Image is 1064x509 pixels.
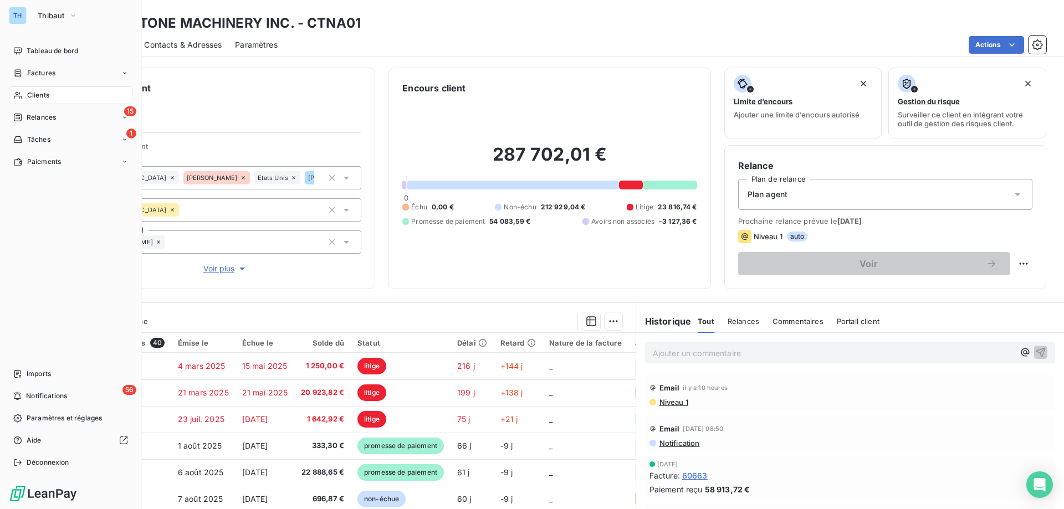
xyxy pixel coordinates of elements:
span: Paiement reçu [649,484,703,495]
span: [DATE] [242,441,268,450]
span: 212 929,04 € [541,202,586,212]
span: Thibaut [38,11,64,20]
span: Échu [411,202,427,212]
span: [DATE] [242,414,268,424]
span: [DATE] 08:50 [683,425,723,432]
span: Tableau de bord [27,46,78,56]
button: Actions [969,36,1024,54]
span: _ [549,361,553,371]
span: non-échue [357,491,406,507]
span: [PERSON_NAME] VDB [308,174,374,181]
span: 1 août 2025 [178,441,222,450]
span: 216 j [457,361,475,371]
div: Statut [357,338,444,347]
span: Ajouter une limite d’encours autorisé [734,110,860,119]
span: 21 mars 2025 [178,388,229,397]
button: Gestion du risqueSurveiller ce client en intégrant votre outil de gestion des risques client. [888,68,1046,138]
span: 60663 [682,470,708,481]
span: _ [549,388,553,397]
span: Tâches [27,135,50,145]
span: Etats Unis [258,174,289,181]
span: Relances [728,317,759,326]
button: Limite d’encoursAjouter une limite d’encours autorisé [724,68,882,138]
span: 6 août 2025 [178,467,224,477]
span: Commentaires [773,317,823,326]
div: Retard [500,338,536,347]
span: Déconnexion [27,457,69,467]
span: Paramètres et réglages [27,413,102,423]
span: _ [549,414,553,424]
span: litige [357,411,386,428]
span: Non-échu [504,202,536,212]
span: 21 mai 2025 [242,388,288,397]
span: Imports [27,369,51,379]
span: Paiements [27,157,61,167]
span: _ [549,494,553,503]
span: 1 [126,128,136,138]
span: 22 888,65 € [301,467,344,478]
span: +144 j [500,361,523,371]
span: 696,87 € [301,493,344,505]
span: litige [357,358,386,374]
span: Propriétés Client [89,142,361,157]
span: +138 j [500,388,523,397]
span: auto [787,232,808,241]
span: 23 816,74 € [658,202,697,212]
span: Clients [27,90,49,100]
span: 58 913,72 € [705,484,750,495]
span: [DATE] [242,494,268,503]
div: Nature de la facture [549,338,622,347]
span: 60 j [457,494,472,503]
span: Aide [27,435,42,445]
span: 56 [122,385,136,395]
span: -9 j [500,441,513,450]
span: litige [357,384,386,401]
h6: Relance [738,159,1032,172]
h6: Historique [636,315,692,328]
button: Voir plus [89,263,361,275]
span: 199 j [457,388,475,397]
span: Facture : [649,470,680,481]
span: Surveiller ce client en intégrant votre outil de gestion des risques client. [898,110,1037,128]
span: _ [549,467,553,477]
span: +21 j [500,414,518,424]
span: Voir plus [203,263,248,274]
span: promesse de paiement [357,464,444,481]
span: 0,00 € [432,202,454,212]
span: Notification [658,439,700,448]
span: 1 642,92 € [301,414,344,425]
span: promesse de paiement [357,438,444,454]
span: Litige [636,202,653,212]
span: 40 [150,338,165,348]
span: -9 j [500,467,513,477]
span: Prochaine relance prévue le [738,217,1032,225]
span: 15 mai 2025 [242,361,288,371]
span: Email [659,424,680,433]
span: -9 j [500,494,513,503]
span: Contacts & Adresses [144,39,222,50]
span: [DATE] [242,467,268,477]
span: [DATE] [837,217,862,225]
span: Notifications [26,391,67,401]
input: Ajouter une valeur [314,173,323,183]
span: Factures [27,68,55,78]
div: TH [9,7,27,24]
span: _ [549,441,553,450]
span: 54 083,59 € [489,217,530,227]
span: Portail client [837,317,879,326]
span: Email [659,383,680,392]
span: Paramètres [235,39,278,50]
span: 23 juil. 2025 [178,414,224,424]
span: Plan agent [748,189,788,200]
div: Solde dû [301,338,344,347]
span: -3 127,36 € [659,217,697,227]
div: Échue le [242,338,288,347]
span: Gestion du risque [898,97,960,106]
span: Promesse de paiement [411,217,485,227]
div: Émise le [178,338,229,347]
span: 75 j [457,414,470,424]
div: accountingReference [635,338,714,347]
h6: Informations client [67,81,361,95]
span: il y a 10 heures [683,384,727,391]
input: Ajouter une valeur [165,237,174,247]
